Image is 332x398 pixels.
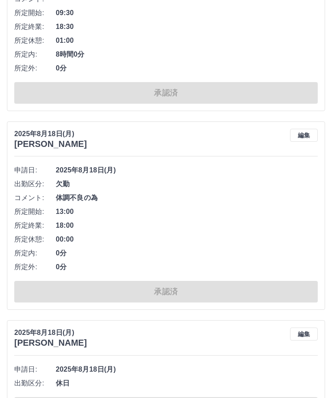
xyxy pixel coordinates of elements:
[290,129,318,142] button: 編集
[56,35,318,46] span: 01:00
[14,220,56,231] span: 所定終業:
[56,207,318,217] span: 13:00
[14,165,56,175] span: 申請日:
[56,234,318,245] span: 00:00
[56,220,318,231] span: 18:00
[56,63,318,73] span: 0分
[14,338,87,348] h3: [PERSON_NAME]
[14,378,56,388] span: 出勤区分:
[14,139,87,149] h3: [PERSON_NAME]
[56,22,318,32] span: 18:30
[56,8,318,18] span: 09:30
[14,129,87,139] p: 2025年8月18日(月)
[56,378,318,388] span: 休日
[14,179,56,189] span: 出勤区分:
[14,262,56,272] span: 所定外:
[14,8,56,18] span: 所定開始:
[56,262,318,272] span: 0分
[14,207,56,217] span: 所定開始:
[14,328,87,338] p: 2025年8月18日(月)
[14,364,56,375] span: 申請日:
[14,35,56,46] span: 所定休憩:
[56,193,318,203] span: 体調不良の為
[56,248,318,258] span: 0分
[14,49,56,60] span: 所定内:
[290,328,318,341] button: 編集
[14,22,56,32] span: 所定終業:
[14,193,56,203] span: コメント:
[14,63,56,73] span: 所定外:
[14,234,56,245] span: 所定休憩:
[56,49,318,60] span: 8時間0分
[14,248,56,258] span: 所定内:
[56,165,318,175] span: 2025年8月18日(月)
[56,179,318,189] span: 欠勤
[56,364,318,375] span: 2025年8月18日(月)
